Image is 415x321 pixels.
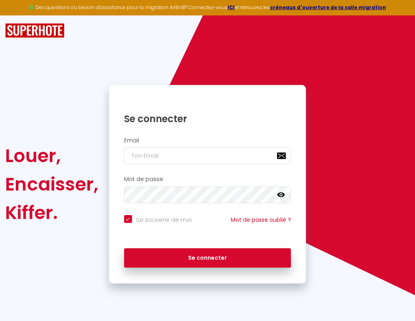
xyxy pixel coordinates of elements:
[5,170,98,198] div: Encaisser,
[124,113,291,125] h1: Se connecter
[270,4,386,11] a: créneaux d'ouverture de la salle migration
[124,248,291,268] button: Se connecter
[124,176,291,183] h2: Mot de passe
[124,137,291,144] h2: Email
[5,23,64,38] img: SuperHote logo
[5,198,98,227] div: Kiffer.
[5,142,98,170] div: Louer,
[231,216,291,224] a: Mot de passe oublié ?
[124,147,291,164] input: Ton Email
[228,4,235,11] a: ICI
